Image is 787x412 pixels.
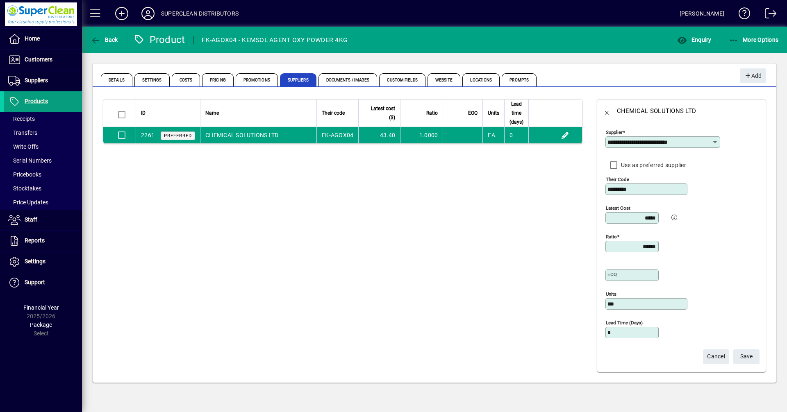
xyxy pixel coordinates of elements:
[707,350,725,363] span: Cancel
[4,140,82,154] a: Write Offs
[141,109,146,118] span: ID
[488,109,499,118] span: Units
[316,127,358,143] td: FK-AGOX04
[619,161,686,169] label: Use as preferred supplier
[25,56,52,63] span: Customers
[164,133,192,138] span: Preferred
[172,73,200,86] span: Costs
[482,127,504,143] td: EA.
[8,129,37,136] span: Transfers
[606,320,643,326] mat-label: Lead time (days)
[617,104,696,118] div: CHEMICAL SOLUTIONS LTD
[606,291,616,297] mat-label: Units
[236,73,278,86] span: Promotions
[25,279,45,285] span: Support
[400,127,443,143] td: 1.0000
[428,73,461,86] span: Website
[744,69,762,83] span: Add
[606,234,617,240] mat-label: Ratio
[8,115,35,122] span: Receipts
[462,73,500,86] span: Locations
[25,35,40,42] span: Home
[510,100,523,127] span: Lead time (days)
[606,205,630,211] mat-label: Latest cost
[8,157,52,164] span: Serial Numbers
[729,36,779,43] span: More Options
[8,199,48,206] span: Price Updates
[202,73,234,86] span: Pricing
[4,181,82,195] a: Stocktakes
[89,32,120,47] button: Back
[8,185,41,192] span: Stocktakes
[25,237,45,244] span: Reports
[4,154,82,168] a: Serial Numbers
[200,127,316,143] td: CHEMICAL SOLUTIONS LTD
[4,210,82,230] a: Staff
[322,109,345,118] span: Their code
[740,68,766,83] button: Add
[141,131,155,140] div: 2261
[426,109,438,118] span: Ratio
[732,2,751,28] a: Knowledge Base
[703,349,729,364] button: Cancel
[8,143,39,150] span: Write Offs
[759,2,777,28] a: Logout
[25,258,45,265] span: Settings
[25,216,37,223] span: Staff
[202,34,348,47] div: FK-AGOX04 - KEMSOL AGENT OXY POWDER 4KG
[727,32,781,47] button: More Options
[597,101,617,121] button: Back
[4,168,82,181] a: Pricebooks
[4,112,82,126] a: Receipts
[23,304,59,311] span: Financial Year
[740,350,753,363] span: ave
[502,73,537,86] span: Prompts
[675,32,713,47] button: Enquiry
[4,126,82,140] a: Transfers
[680,7,724,20] div: [PERSON_NAME]
[4,50,82,70] a: Customers
[25,98,48,104] span: Products
[606,129,623,135] mat-label: Supplier
[4,70,82,91] a: Suppliers
[740,353,744,360] span: S
[8,171,41,178] span: Pricebooks
[25,77,48,84] span: Suppliers
[733,349,760,364] button: Save
[468,109,478,118] span: EOQ
[4,195,82,209] a: Price Updates
[606,177,629,182] mat-label: Their code
[101,73,132,86] span: Details
[135,6,161,21] button: Profile
[109,6,135,21] button: Add
[677,36,711,43] span: Enquiry
[364,104,395,122] span: Latest cost ($)
[161,7,239,20] div: SUPERCLEAN DISTRIBUTORS
[504,127,528,143] td: 0
[133,33,185,46] div: Product
[607,272,617,277] mat-label: EOQ
[280,73,316,86] span: Suppliers
[82,32,127,47] app-page-header-button: Back
[4,272,82,293] a: Support
[318,73,378,86] span: Documents / Images
[4,231,82,251] a: Reports
[379,73,425,86] span: Custom Fields
[134,73,170,86] span: Settings
[4,251,82,272] a: Settings
[205,109,219,118] span: Name
[30,321,52,328] span: Package
[4,29,82,49] a: Home
[91,36,118,43] span: Back
[358,127,400,143] td: 43.40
